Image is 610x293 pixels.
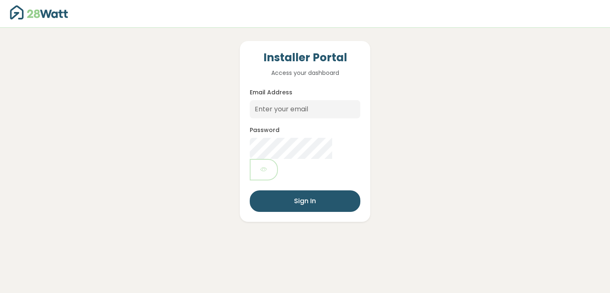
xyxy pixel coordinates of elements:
h4: Installer Portal [250,51,360,65]
p: Access your dashboard [250,68,360,77]
input: Enter your email [250,100,360,118]
label: Password [250,126,280,134]
button: Sign In [250,190,360,212]
img: 28Watt [10,5,68,19]
label: Email Address [250,88,292,97]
